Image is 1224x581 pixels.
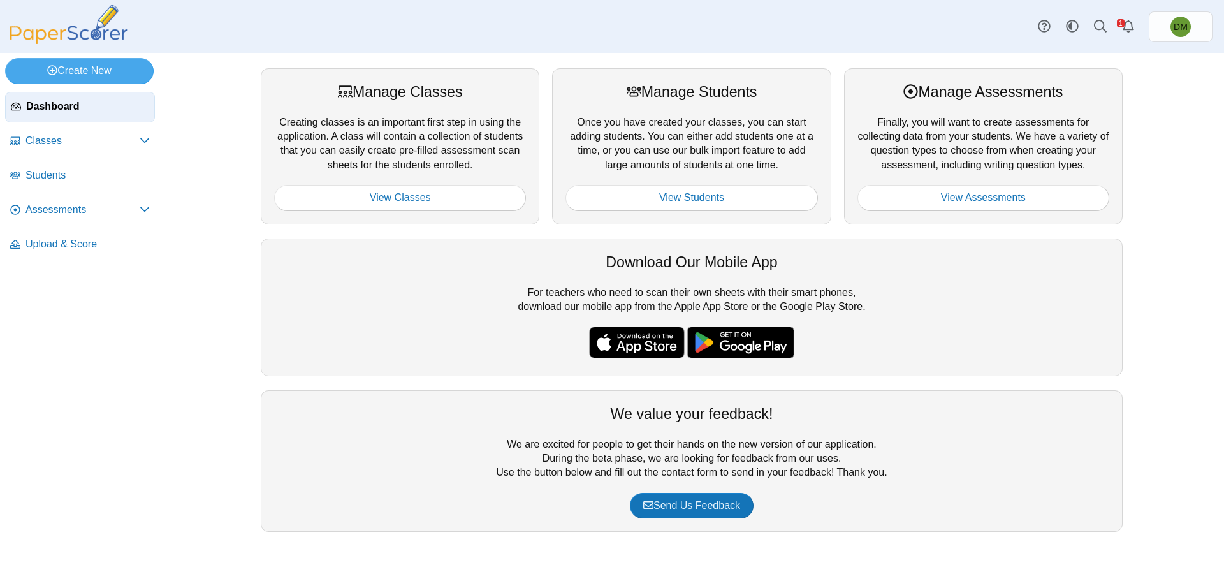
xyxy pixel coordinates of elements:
[1149,11,1213,42] a: Domenic Mariani
[589,327,685,358] img: apple-store-badge.svg
[5,5,133,44] img: PaperScorer
[5,161,155,191] a: Students
[5,126,155,157] a: Classes
[687,327,794,358] img: google-play-badge.png
[274,82,526,102] div: Manage Classes
[274,252,1109,272] div: Download Our Mobile App
[5,230,155,260] a: Upload & Score
[26,99,149,114] span: Dashboard
[5,195,155,226] a: Assessments
[261,239,1123,376] div: For teachers who need to scan their own sheets with their smart phones, download our mobile app f...
[25,134,140,148] span: Classes
[25,168,150,182] span: Students
[630,493,754,518] a: Send Us Feedback
[844,68,1123,224] div: Finally, you will want to create assessments for collecting data from your students. We have a va...
[857,185,1109,210] a: View Assessments
[643,500,740,511] span: Send Us Feedback
[552,68,831,224] div: Once you have created your classes, you can start adding students. You can either add students on...
[857,82,1109,102] div: Manage Assessments
[261,68,539,224] div: Creating classes is an important first step in using the application. A class will contain a coll...
[274,404,1109,424] div: We value your feedback!
[261,390,1123,532] div: We are excited for people to get their hands on the new version of our application. During the be...
[565,82,817,102] div: Manage Students
[5,58,154,84] a: Create New
[565,185,817,210] a: View Students
[274,185,526,210] a: View Classes
[25,237,150,251] span: Upload & Score
[1170,17,1191,37] span: Domenic Mariani
[1174,22,1188,31] span: Domenic Mariani
[1114,13,1142,41] a: Alerts
[5,35,133,46] a: PaperScorer
[25,203,140,217] span: Assessments
[5,92,155,122] a: Dashboard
